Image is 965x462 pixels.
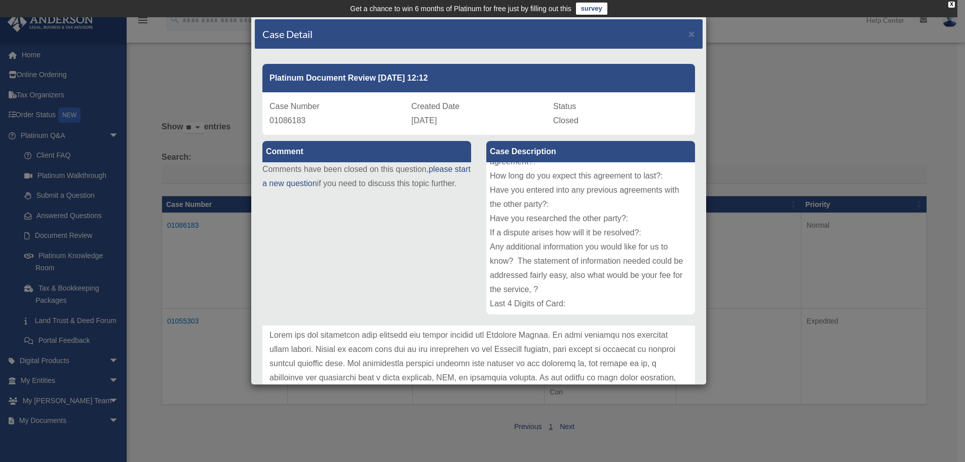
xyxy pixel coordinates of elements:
[262,141,471,162] label: Comment
[269,102,320,111] span: Case Number
[486,162,695,314] div: Type of Document: title report for a property I own trying to see how to clear title. Document Ti...
[262,165,471,188] a: please start a new question
[350,3,571,15] div: Get a chance to win 6 months of Platinum for free just by filling out this
[688,28,695,40] span: ×
[411,102,459,111] span: Created Date
[269,116,305,125] span: 01086183
[553,116,578,125] span: Closed
[262,27,313,41] h4: Case Detail
[262,64,695,92] div: Platinum Document Review [DATE] 12:12
[553,102,576,111] span: Status
[411,116,437,125] span: [DATE]
[262,162,471,191] p: Comments have been closed on this question, if you need to discuss this topic further.
[948,2,955,8] div: close
[486,141,695,162] label: Case Description
[688,28,695,39] button: Close
[576,3,607,15] a: survey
